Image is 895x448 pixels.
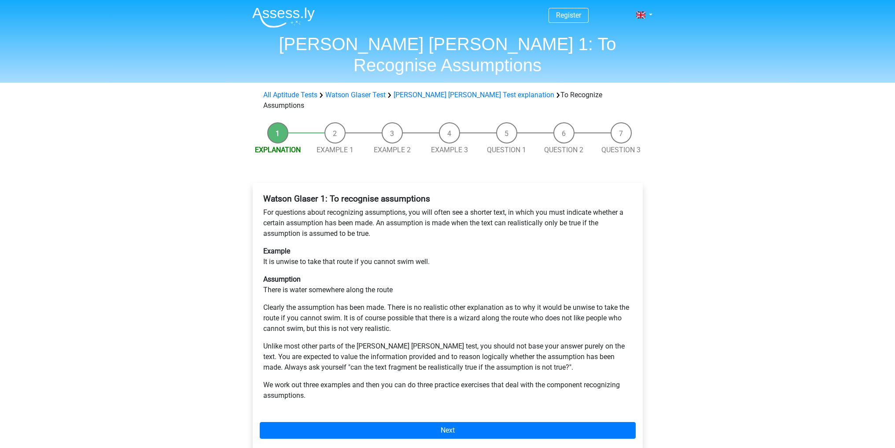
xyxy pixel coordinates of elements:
[317,146,354,154] a: Example 1
[260,90,636,111] div: To Recognize Assumptions
[394,91,554,99] a: [PERSON_NAME] [PERSON_NAME] Test explanation
[252,7,315,28] img: Assessly
[263,194,430,204] b: Watson Glaser 1: To recognise assumptions
[431,146,468,154] a: Example 3
[263,246,632,267] p: It is unwise to take that route if you cannot swim well.
[556,11,581,19] a: Register
[263,275,301,283] b: Assumption
[263,341,632,373] p: Unlike most other parts of the [PERSON_NAME] [PERSON_NAME] test, you should not base your answer ...
[263,380,632,401] p: We work out three examples and then you can do three practice exercises that deal with the compon...
[263,207,632,239] p: For questions about recognizing assumptions, you will often see a shorter text, in which you must...
[263,247,290,255] b: Example
[255,146,301,154] a: Explanation
[601,146,641,154] a: Question 3
[544,146,583,154] a: Question 2
[487,146,526,154] a: Question 1
[325,91,386,99] a: Watson Glaser Test
[245,33,650,76] h1: [PERSON_NAME] [PERSON_NAME] 1: To Recognise Assumptions
[263,302,632,334] p: Clearly the assumption has been made. There is no realistic other explanation as to why it would ...
[263,91,317,99] a: All Aptitude Tests
[260,422,636,439] a: Next
[374,146,411,154] a: Example 2
[263,274,632,295] p: There is water somewhere along the route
